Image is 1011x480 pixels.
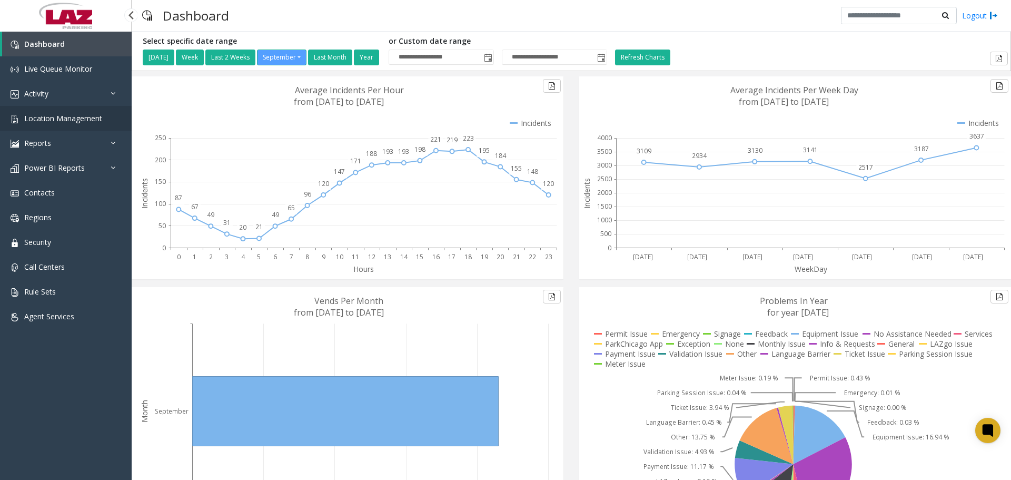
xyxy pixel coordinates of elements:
text: 148 [527,167,538,176]
text: 188 [366,149,377,158]
text: 7 [290,252,293,261]
h5: Select specific date range [143,37,381,46]
text: 155 [511,164,522,173]
text: 17 [448,252,455,261]
img: 'icon' [11,140,19,148]
text: 5 [257,252,261,261]
text: from [DATE] to [DATE] [294,307,384,318]
img: 'icon' [11,41,19,49]
text: 221 [430,135,441,144]
text: 4 [241,252,245,261]
text: Language Barrier: 0.45 % [646,418,722,427]
text: 0 [177,252,181,261]
text: 500 [600,229,611,238]
text: 200 [155,155,166,164]
button: Refresh Charts [615,50,670,65]
text: from [DATE] to [DATE] [294,96,384,107]
text: [DATE] [687,252,707,261]
text: 13 [384,252,391,261]
text: 22 [529,252,536,261]
text: 15 [416,252,423,261]
text: [DATE] [793,252,813,261]
text: Incidents [582,178,592,209]
text: 2000 [597,188,612,197]
text: 193 [398,147,409,156]
text: 67 [191,202,199,211]
h3: Dashboard [157,3,234,28]
text: 4000 [597,133,612,142]
text: Incidents [140,178,150,209]
text: [DATE] [963,252,983,261]
text: 193 [382,147,393,156]
span: Live Queue Monitor [24,64,92,74]
img: 'icon' [11,313,19,321]
span: Dashboard [24,39,65,49]
span: Rule Sets [24,287,56,297]
text: 6 [273,252,277,261]
text: 3 [225,252,229,261]
text: Permit Issue: 0.43 % [810,374,870,383]
text: 100 [155,199,166,208]
span: Security [24,237,51,247]
text: Meter Issue: 0.19 % [720,374,778,383]
text: for year [DATE] [767,307,829,318]
text: 14 [400,252,408,261]
span: Toggle popup [482,50,493,65]
text: 16 [432,252,440,261]
text: 147 [334,167,345,176]
text: 65 [288,203,295,212]
span: Reports [24,138,51,148]
text: 49 [207,210,214,219]
span: Contacts [24,188,55,198]
button: [DATE] [143,50,174,65]
text: 3500 [597,147,612,156]
text: Equipment Issue: 16.94 % [873,433,949,442]
text: 10 [336,252,343,261]
span: Call Centers [24,262,65,272]
text: 18 [464,252,472,261]
text: 11 [352,252,359,261]
img: 'icon' [11,164,19,173]
text: 19 [481,252,488,261]
text: Validation Issue: 4.93 % [643,447,715,456]
span: Power BI Reports [24,163,85,173]
text: 2 [209,252,213,261]
img: 'icon' [11,214,19,222]
text: 96 [304,190,311,199]
text: 195 [479,146,490,155]
text: 0 [162,243,166,252]
span: Agent Services [24,311,74,321]
text: 3637 [969,132,984,141]
text: Payment Issue: 11.17 % [643,462,714,471]
text: 23 [545,252,552,261]
text: 8 [305,252,309,261]
img: 'icon' [11,189,19,198]
text: Average Incidents Per Week Day [730,84,858,96]
text: 223 [463,134,474,143]
text: Ticket Issue: 3.94 % [671,403,729,412]
span: Toggle popup [595,50,607,65]
text: 120 [543,179,554,188]
h5: or Custom date range [389,37,607,46]
text: [DATE] [852,252,872,261]
button: Export to pdf [990,52,1008,65]
text: 3000 [597,161,612,170]
text: [DATE] [912,252,932,261]
text: Average Incidents Per Hour [295,84,404,96]
img: 'icon' [11,115,19,123]
button: Export to pdf [543,79,561,93]
text: [DATE] [633,252,653,261]
text: September [155,407,189,416]
text: 250 [155,133,166,142]
text: Feedback: 0.03 % [867,418,919,427]
button: September [257,50,306,65]
text: 219 [447,135,458,144]
text: Problems In Year [760,295,828,307]
text: 3109 [637,146,651,155]
text: 198 [414,145,425,154]
span: Activity [24,89,48,99]
img: 'icon' [11,239,19,247]
text: 1 [193,252,196,261]
text: 31 [223,218,231,227]
text: 9 [322,252,325,261]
